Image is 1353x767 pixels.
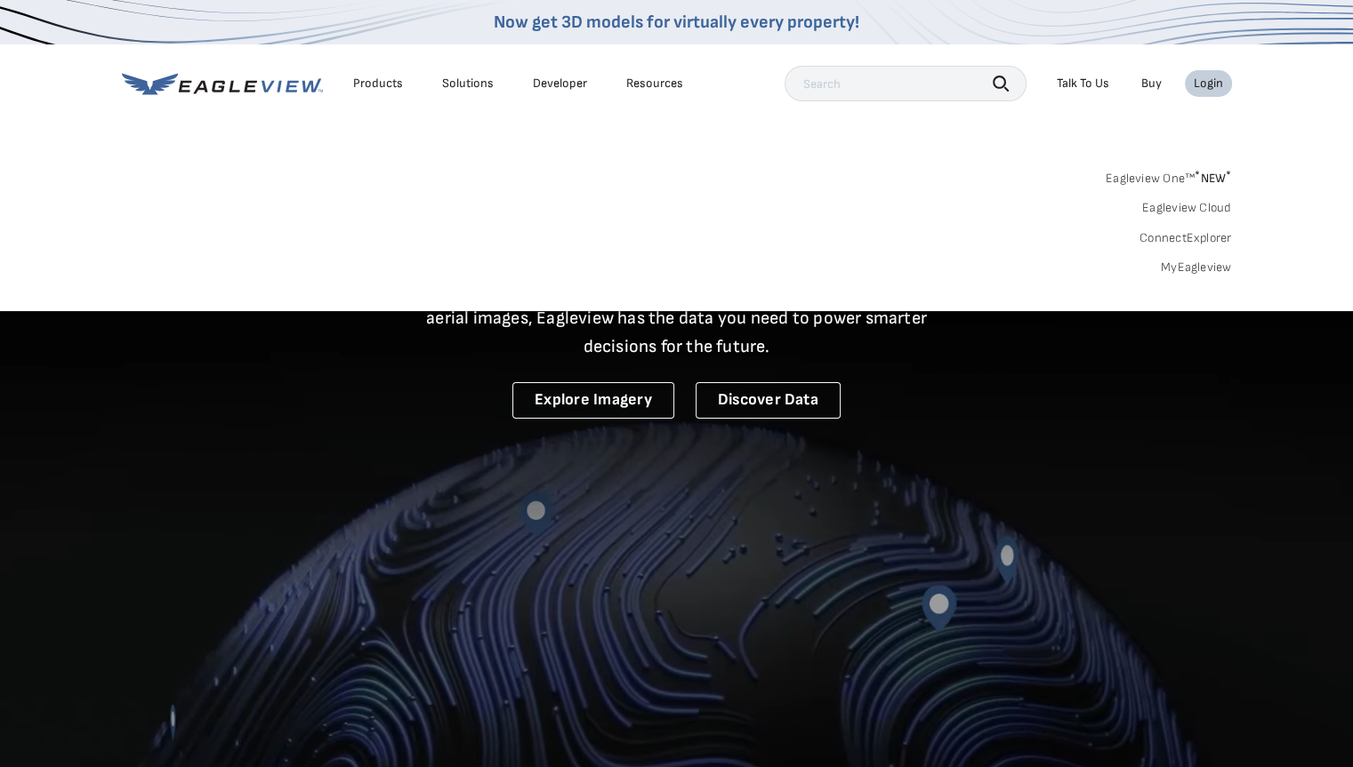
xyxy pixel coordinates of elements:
[533,76,587,92] a: Developer
[1140,230,1232,246] a: ConnectExplorer
[512,382,674,419] a: Explore Imagery
[1057,76,1109,92] div: Talk To Us
[626,76,683,92] div: Resources
[1161,260,1232,276] a: MyEagleview
[405,276,949,361] p: A new era starts here. Built on more than 3.5 billion high-resolution aerial images, Eagleview ha...
[785,66,1027,101] input: Search
[1106,165,1232,186] a: Eagleview One™*NEW*
[1141,76,1162,92] a: Buy
[1142,200,1232,216] a: Eagleview Cloud
[442,76,494,92] div: Solutions
[494,12,859,33] a: Now get 3D models for virtually every property!
[353,76,403,92] div: Products
[1194,76,1223,92] div: Login
[696,382,841,419] a: Discover Data
[1195,171,1231,186] span: NEW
